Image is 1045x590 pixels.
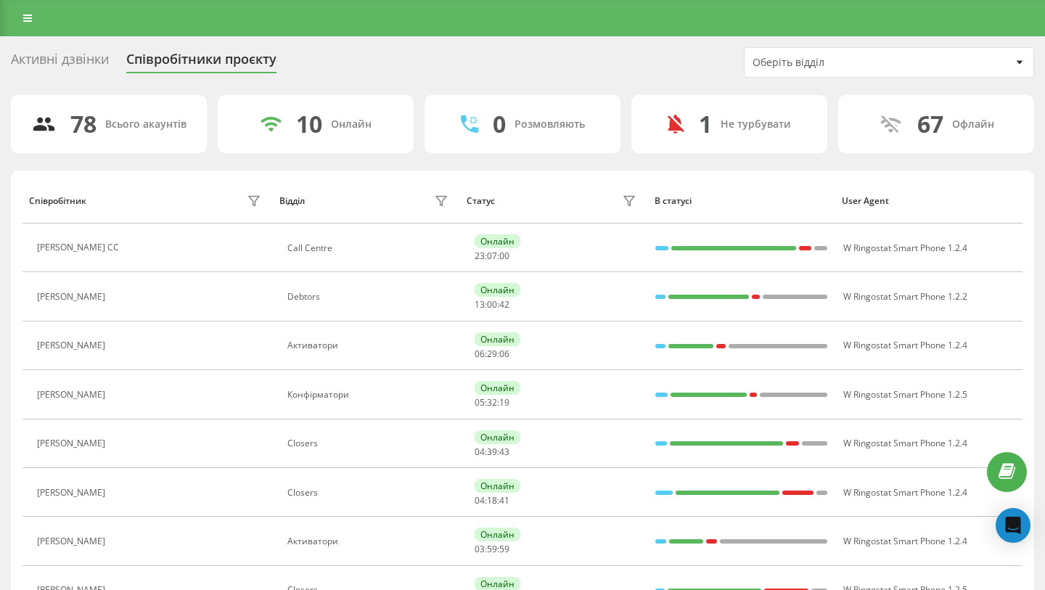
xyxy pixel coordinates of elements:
[487,494,497,507] span: 18
[655,196,829,206] div: В статусі
[475,298,485,311] span: 13
[996,508,1030,543] div: Open Intercom Messenger
[475,494,485,507] span: 04
[287,243,452,253] div: Call Centre
[475,430,520,444] div: Онлайн
[487,446,497,458] span: 39
[37,488,109,498] div: [PERSON_NAME]
[475,447,509,457] div: : :
[475,348,485,360] span: 06
[843,486,967,499] span: W Ringostat Smart Phone 1.2.4
[475,349,509,359] div: : :
[842,196,1016,206] div: User Agent
[475,234,520,248] div: Онлайн
[37,292,109,302] div: [PERSON_NAME]
[287,340,452,351] div: Активатори
[126,52,276,74] div: Співробітники проєкту
[475,300,509,310] div: : :
[499,348,509,360] span: 06
[331,118,372,131] div: Онлайн
[279,196,305,206] div: Відділ
[37,340,109,351] div: [PERSON_NAME]
[917,110,943,138] div: 67
[487,298,497,311] span: 00
[475,496,509,506] div: : :
[475,396,485,409] span: 05
[843,290,967,303] span: W Ringostat Smart Phone 1.2.2
[499,250,509,262] span: 00
[475,381,520,395] div: Онлайн
[487,543,497,555] span: 59
[499,446,509,458] span: 43
[843,388,967,401] span: W Ringostat Smart Phone 1.2.5
[296,110,322,138] div: 10
[499,494,509,507] span: 41
[499,298,509,311] span: 42
[70,110,97,138] div: 78
[11,52,109,74] div: Активні дзвінки
[475,528,520,541] div: Онлайн
[287,390,452,400] div: Конфірматори
[843,242,967,254] span: W Ringostat Smart Phone 1.2.4
[515,118,585,131] div: Розмовляють
[287,438,452,448] div: Closers
[37,536,109,546] div: [PERSON_NAME]
[475,332,520,346] div: Онлайн
[475,446,485,458] span: 04
[493,110,506,138] div: 0
[467,196,495,206] div: Статус
[29,196,86,206] div: Співробітник
[843,437,967,449] span: W Ringostat Smart Phone 1.2.4
[475,543,485,555] span: 03
[499,396,509,409] span: 19
[475,544,509,554] div: : :
[37,390,109,400] div: [PERSON_NAME]
[475,398,509,408] div: : :
[37,438,109,448] div: [PERSON_NAME]
[475,479,520,493] div: Онлайн
[721,118,791,131] div: Не турбувати
[487,250,497,262] span: 07
[287,292,452,302] div: Debtors
[475,250,485,262] span: 23
[499,543,509,555] span: 59
[753,57,926,69] div: Оберіть відділ
[487,348,497,360] span: 29
[475,283,520,297] div: Онлайн
[699,110,712,138] div: 1
[843,535,967,547] span: W Ringostat Smart Phone 1.2.4
[105,118,187,131] div: Всього акаунтів
[952,118,994,131] div: Офлайн
[287,536,452,546] div: Активатори
[487,396,497,409] span: 32
[37,242,123,253] div: [PERSON_NAME] CC
[843,339,967,351] span: W Ringostat Smart Phone 1.2.4
[475,251,509,261] div: : :
[287,488,452,498] div: Closers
